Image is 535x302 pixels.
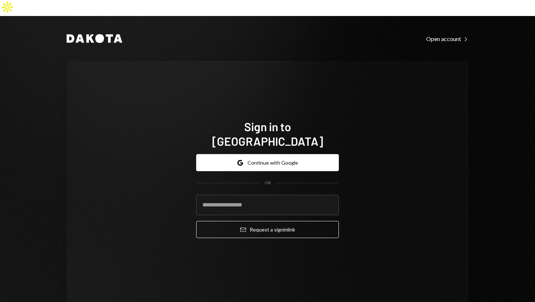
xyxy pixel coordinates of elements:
[196,154,339,171] button: Continue with Google
[426,35,468,43] a: Open account
[196,119,339,148] h1: Sign in to [GEOGRAPHIC_DATA]
[265,180,271,186] div: OR
[196,221,339,238] button: Request a signinlink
